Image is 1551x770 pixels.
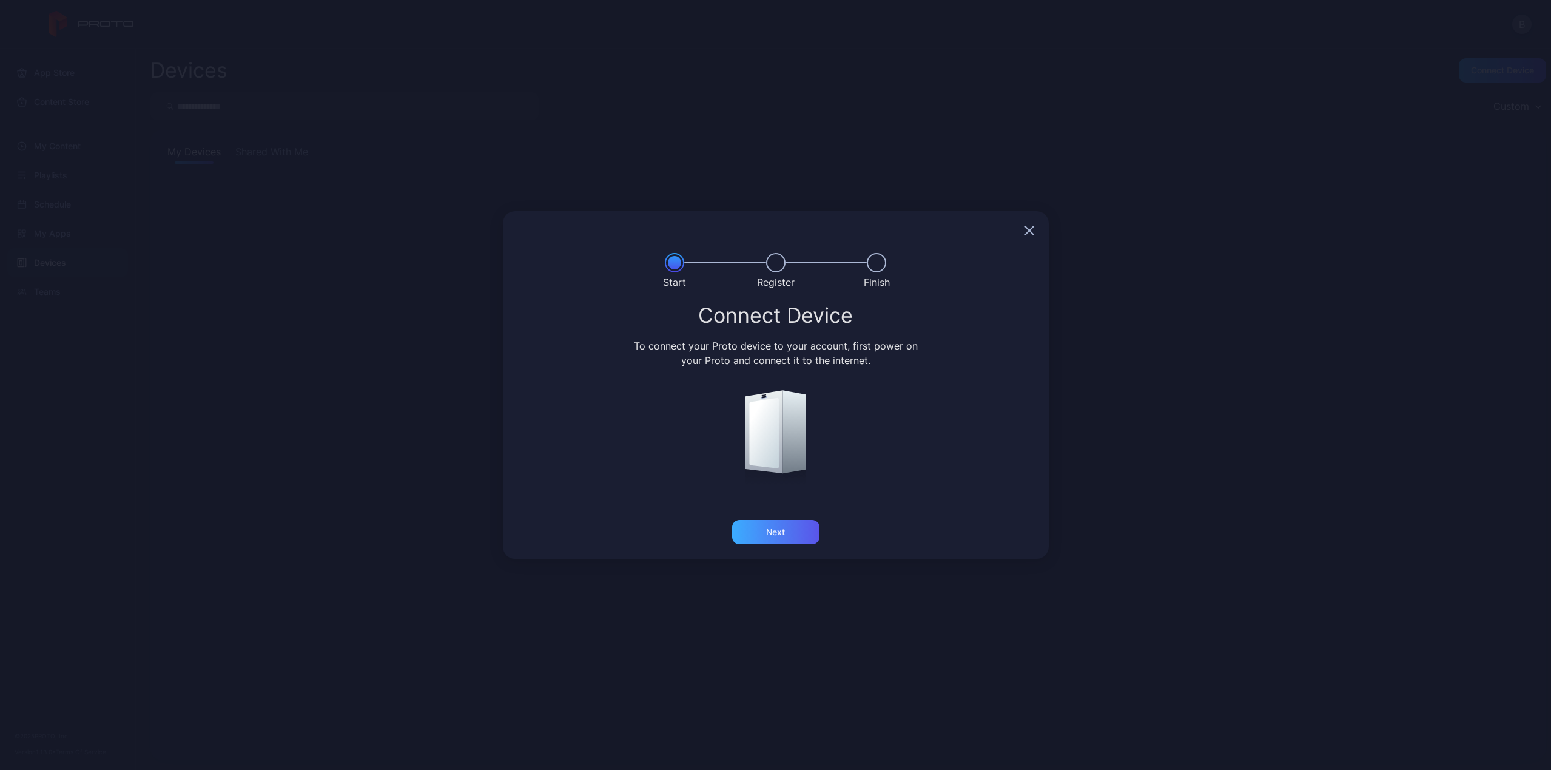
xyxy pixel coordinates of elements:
div: Start [663,275,686,289]
div: To connect your Proto device to your account, first power on your Proto and connect it to the int... [631,339,920,368]
div: Connect Device [517,305,1034,326]
div: Finish [864,275,890,289]
button: Next [732,520,819,544]
div: Register [757,275,795,289]
div: Next [766,527,785,537]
